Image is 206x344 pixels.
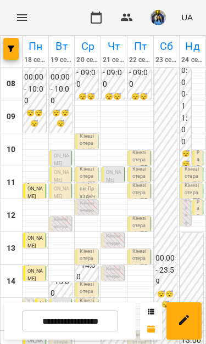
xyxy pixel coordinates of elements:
[54,146,69,166] span: [PERSON_NAME]
[181,53,190,148] h6: 00:00 - 11:00
[76,247,97,283] h6: 14:00 - 14:30
[24,108,45,129] h6: 😴😴😴
[103,38,125,55] h6: Чт
[7,243,15,255] h6: 13
[51,38,73,55] h6: Вт
[51,264,71,300] h6: 14:30 - 15:00
[54,162,69,183] span: [PERSON_NAME]
[7,111,15,123] h6: 09
[106,233,122,277] p: Кінезіотерапія ([PERSON_NAME])
[76,55,97,91] h6: 00:00 - 09:00
[24,55,47,65] h6: 18 серп
[51,108,71,129] h6: 😴😴😴
[7,177,15,189] h6: 11
[151,10,166,25] img: d1dec607e7f372b62d1bb04098aa4c64.jpeg
[181,12,193,23] span: UA
[177,7,197,27] button: UA
[24,38,47,55] h6: Пн
[24,71,45,107] h6: 00:00 - 10:00
[181,38,204,55] h6: Нд
[129,92,150,112] h6: 😴😴😴
[106,162,121,183] span: [PERSON_NAME]
[54,216,70,261] p: Кінезіотерапія ([PERSON_NAME])
[103,55,124,91] h6: 00:00 - 09:00
[155,252,176,288] h6: 00:00 - 23:59
[181,55,204,65] h6: 24 серп
[9,4,35,31] button: Menu
[76,55,99,65] h6: 20 серп
[51,71,71,107] h6: 00:00 - 10:00
[129,55,150,91] h6: 00:00 - 09:00
[7,78,15,90] h6: 08
[7,210,15,222] h6: 12
[54,179,69,199] span: [PERSON_NAME]
[155,38,178,55] h6: Сб
[155,289,176,310] h6: 😴😴😴
[51,55,73,65] h6: 19 серп
[7,144,15,156] h6: 10
[155,55,178,65] h6: 23 серп
[7,275,15,287] h6: 14
[76,92,97,112] h6: 😴😴😴
[27,179,43,199] span: [PERSON_NAME]
[80,200,96,244] p: Кінезіотерапія ([PERSON_NAME])
[27,261,43,281] span: [PERSON_NAME]
[129,55,152,65] h6: 22 серп
[106,266,122,310] p: Кінезіотерапія ([PERSON_NAME])
[27,228,43,249] span: [PERSON_NAME]
[129,38,152,55] h6: Пт
[181,149,190,179] h6: 😴😴😴
[103,55,125,65] h6: 21 серп
[76,38,99,55] h6: Ср
[103,92,124,112] h6: 😴😴😴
